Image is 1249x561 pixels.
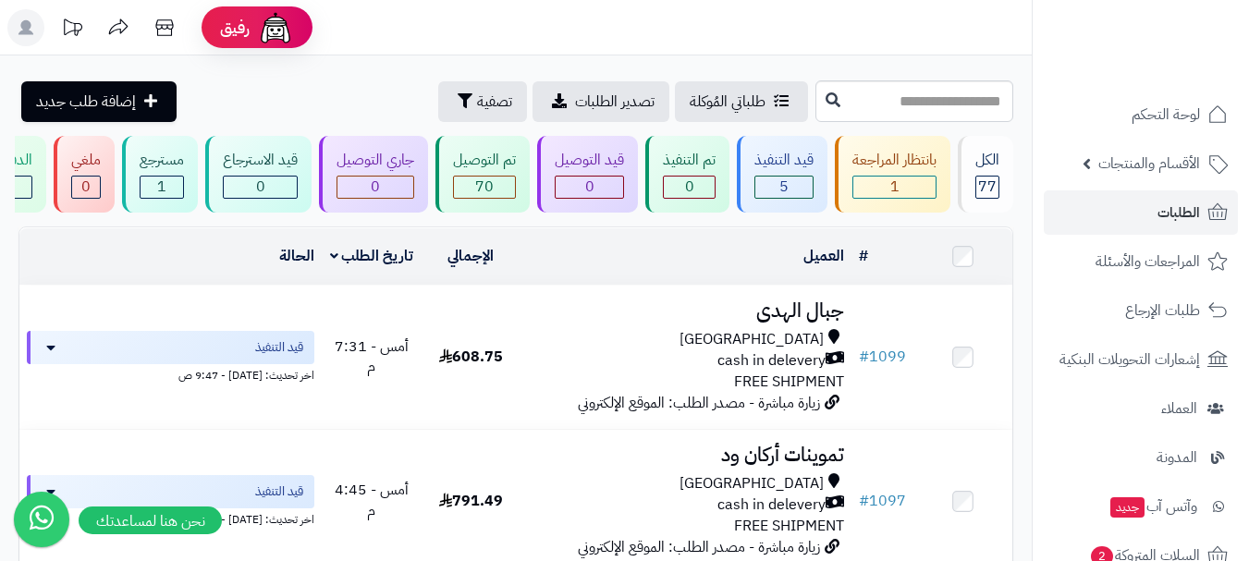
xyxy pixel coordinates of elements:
[453,150,516,171] div: تم التوصيل
[852,150,937,171] div: بانتظار المراجعة
[140,150,184,171] div: مسترجع
[1157,445,1197,470] span: المدونة
[36,91,136,113] span: إضافة طلب جديد
[803,245,844,267] a: العميل
[859,490,869,512] span: #
[439,490,503,512] span: 791.49
[680,329,824,350] span: [GEOGRAPHIC_DATA]
[734,515,844,537] span: FREE SHIPMENT
[454,177,515,198] div: 70
[1096,249,1200,274] span: المراجعات والأسئلة
[255,338,303,357] span: قيد التنفيذ
[585,176,594,198] span: 0
[717,494,826,516] span: cash in delevery
[439,346,503,368] span: 608.75
[1044,386,1238,431] a: العملاء
[330,245,414,267] a: تاريخ الطلب
[954,136,1017,213] a: الكل77
[21,81,177,122] a: إضافة طلب جديد
[1044,190,1238,235] a: الطلبات
[447,245,494,267] a: الإجمالي
[859,346,869,368] span: #
[533,136,642,213] a: قيد التوصيل 0
[1044,239,1238,284] a: المراجعات والأسئلة
[859,490,906,512] a: #1097
[717,350,826,372] span: cash in delevery
[859,245,868,267] a: #
[371,176,380,198] span: 0
[475,176,494,198] span: 70
[578,536,820,558] span: زيارة مباشرة - مصدر الطلب: الموقع الإلكتروني
[556,177,623,198] div: 0
[528,445,844,466] h3: تموينات أركان ود
[734,371,844,393] span: FREE SHIPMENT
[555,150,624,171] div: قيد التوصيل
[578,392,820,414] span: زيارة مباشرة - مصدر الطلب: الموقع الإلكتروني
[1098,151,1200,177] span: الأقسام والمنتجات
[1108,494,1197,519] span: وآتس آب
[754,150,814,171] div: قيد التنفيذ
[690,91,765,113] span: طلباتي المُوكلة
[224,177,297,198] div: 0
[1044,435,1238,480] a: المدونة
[575,91,655,113] span: تصدير الطلبات
[50,136,118,213] a: ملغي 0
[1044,484,1238,529] a: وآتس آبجديد
[1044,92,1238,137] a: لوحة التحكم
[118,136,202,213] a: مسترجع 1
[335,479,409,522] span: أمس - 4:45 م
[256,176,265,198] span: 0
[337,150,414,171] div: جاري التوصيل
[223,150,298,171] div: قيد الاسترجاع
[1132,102,1200,128] span: لوحة التحكم
[685,176,694,198] span: 0
[975,150,999,171] div: الكل
[528,300,844,322] h3: جبال الهدى
[1125,298,1200,323] span: طلبات الإرجاع
[1110,497,1145,518] span: جديد
[315,136,432,213] a: جاري التوصيل 0
[533,81,669,122] a: تصدير الطلبات
[755,177,813,198] div: 5
[335,335,409,379] span: أمس - 7:31 م
[675,81,808,122] a: طلباتي المُوكلة
[642,136,733,213] a: تم التنفيذ 0
[257,9,294,46] img: ai-face.png
[477,91,512,113] span: تصفية
[279,245,314,267] a: الحالة
[438,81,527,122] button: تصفية
[890,176,900,198] span: 1
[220,17,250,39] span: رفيق
[432,136,533,213] a: تم التوصيل 70
[680,473,824,494] span: [GEOGRAPHIC_DATA]
[71,150,101,171] div: ملغي
[1161,396,1197,421] span: العملاء
[663,150,716,171] div: تم التنفيذ
[859,346,906,368] a: #1099
[779,176,789,198] span: 5
[81,176,91,198] span: 0
[27,364,314,384] div: اخر تحديث: [DATE] - 9:47 ص
[978,176,997,198] span: 77
[853,177,936,198] div: 1
[1044,337,1238,382] a: إشعارات التحويلات البنكية
[72,177,100,198] div: 0
[733,136,831,213] a: قيد التنفيذ 5
[664,177,715,198] div: 0
[1044,288,1238,333] a: طلبات الإرجاع
[1059,347,1200,372] span: إشعارات التحويلات البنكية
[49,9,95,51] a: تحديثات المنصة
[1157,200,1200,226] span: الطلبات
[157,176,166,198] span: 1
[141,177,183,198] div: 1
[202,136,315,213] a: قيد الاسترجاع 0
[831,136,954,213] a: بانتظار المراجعة 1
[255,482,303,501] span: قيد التنفيذ
[337,177,413,198] div: 0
